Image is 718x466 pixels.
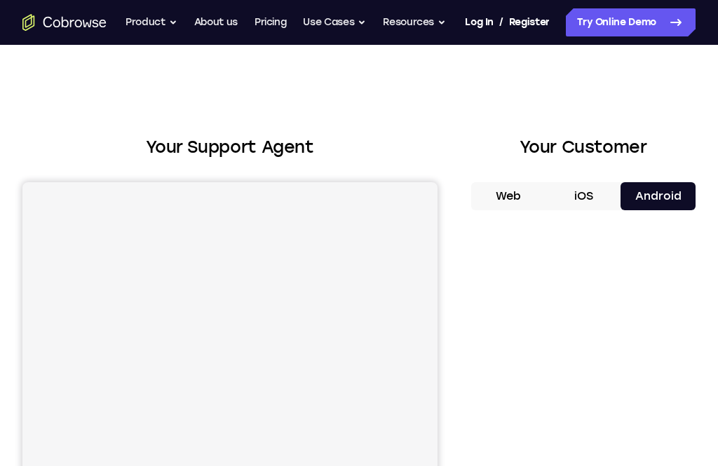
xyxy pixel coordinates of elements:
a: About us [194,8,238,36]
a: Pricing [255,8,287,36]
button: Resources [383,8,446,36]
button: iOS [546,182,621,210]
button: Android [621,182,696,210]
h2: Your Support Agent [22,135,438,160]
button: Product [126,8,177,36]
h2: Your Customer [471,135,696,160]
a: Try Online Demo [566,8,696,36]
a: Log In [465,8,493,36]
a: Go to the home page [22,14,107,31]
button: Use Cases [303,8,366,36]
button: Web [471,182,546,210]
a: Register [509,8,550,36]
span: / [499,14,503,31]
